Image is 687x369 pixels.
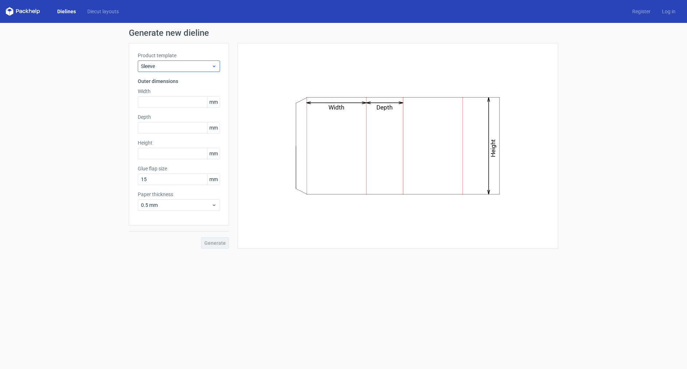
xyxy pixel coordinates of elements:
a: Log in [656,8,681,15]
label: Glue flap size [138,165,220,172]
label: Width [138,88,220,95]
text: Depth [377,104,393,111]
a: Diecut layouts [82,8,125,15]
label: Paper thickness [138,191,220,198]
span: mm [207,122,220,133]
text: Width [329,104,345,111]
label: Height [138,139,220,146]
a: Dielines [52,8,82,15]
span: mm [207,97,220,107]
a: Register [627,8,656,15]
span: mm [207,148,220,159]
span: 0.5 mm [141,202,211,209]
label: Depth [138,113,220,121]
span: Sleeve [141,63,211,70]
h3: Outer dimensions [138,78,220,85]
text: Height [490,139,497,157]
h1: Generate new dieline [129,29,558,37]
label: Product template [138,52,220,59]
span: mm [207,174,220,185]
